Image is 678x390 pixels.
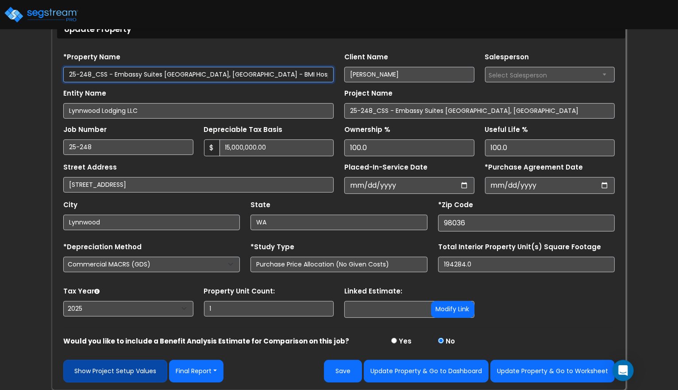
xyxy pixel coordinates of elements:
[344,89,393,99] label: Project Name
[344,67,474,82] input: Client Name
[63,125,107,135] label: Job Number
[438,200,473,210] label: *Zip Code
[344,103,615,119] input: Project Name
[204,139,220,156] span: $
[364,360,489,382] button: Update Property & Go to Dashboard
[63,89,106,99] label: Entity Name
[485,177,615,194] input: Purchase Date
[63,360,167,382] a: Show Project Setup Values
[63,177,334,193] input: Street Address
[485,139,615,156] input: Depreciation
[169,360,223,382] button: Final Report
[63,286,100,297] label: Tax Year
[438,242,601,252] label: Total Interior Property Unit(s) Square Footage
[485,162,583,173] label: *Purchase Agreement Date
[431,301,474,318] button: Modify Link
[4,6,79,23] img: logo_pro_r.png
[204,301,334,317] input: Building Count
[344,162,428,173] label: Placed-In-Service Date
[438,257,615,272] input: total square foot
[613,360,634,381] div: Open Intercom Messenger
[344,125,390,135] label: Ownership %
[399,336,412,347] label: Yes
[446,336,455,347] label: No
[220,139,334,156] input: 0.00
[485,52,529,62] label: Salesperson
[63,103,334,119] input: Entity Name
[344,139,474,156] input: Ownership
[63,162,117,173] label: Street Address
[63,67,334,82] input: Property Name
[204,286,275,297] label: Property Unit Count:
[324,360,362,382] button: Save
[490,360,615,382] button: Update Property & Go to Worksheet
[250,242,294,252] label: *Study Type
[438,215,615,232] input: Zip Code
[63,52,120,62] label: *Property Name
[344,286,402,297] label: Linked Estimate:
[63,242,142,252] label: *Depreciation Method
[63,200,77,210] label: City
[485,125,528,135] label: Useful Life %
[489,71,547,80] span: Select Salesperson
[250,200,270,210] label: State
[63,336,349,346] strong: Would you like to include a Benefit Analysis Estimate for Comparison on this job?
[204,125,283,135] label: Depreciable Tax Basis
[344,52,388,62] label: Client Name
